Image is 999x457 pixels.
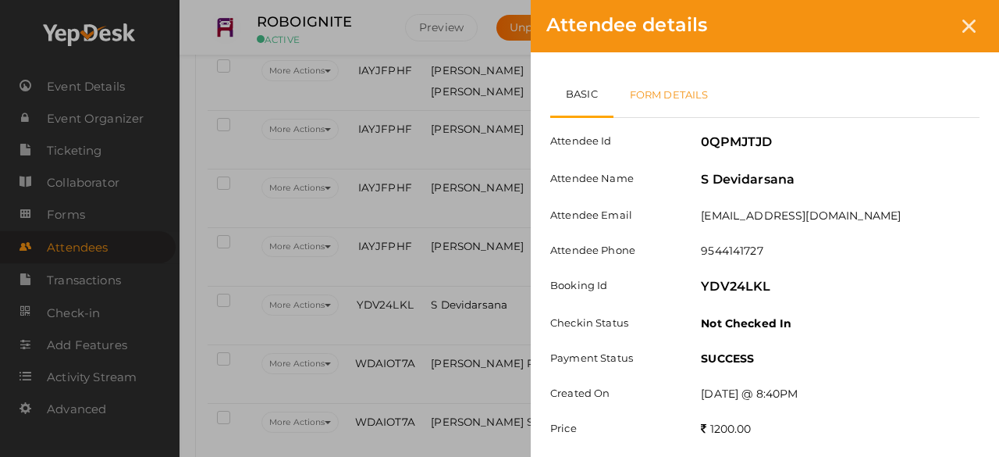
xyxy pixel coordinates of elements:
div: 1200.00 [689,421,991,437]
label: S Devidarsana [701,171,795,189]
label: Attendee Id [539,134,689,148]
label: Price [539,421,689,436]
a: Basic [550,72,613,118]
label: Booking Id [539,278,689,293]
b: SUCCESS [701,352,754,366]
label: YDV24LKL [701,278,770,296]
label: Payment Status [539,351,689,366]
b: Not Checked In [701,316,791,330]
label: Checkin Status [539,316,689,330]
label: Created On [539,386,689,401]
label: Attendee Email [539,208,689,223]
span: Attendee details [546,13,707,36]
label: Attendee Phone [539,243,689,258]
label: 0QPMJTJD [701,134,772,152]
label: Attendee Name [539,171,689,186]
a: Form Details [613,72,725,117]
label: 9544141727 [701,243,763,259]
label: [EMAIL_ADDRESS][DOMAIN_NAME] [701,208,901,223]
label: [DATE] @ 8:40PM [701,386,798,402]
